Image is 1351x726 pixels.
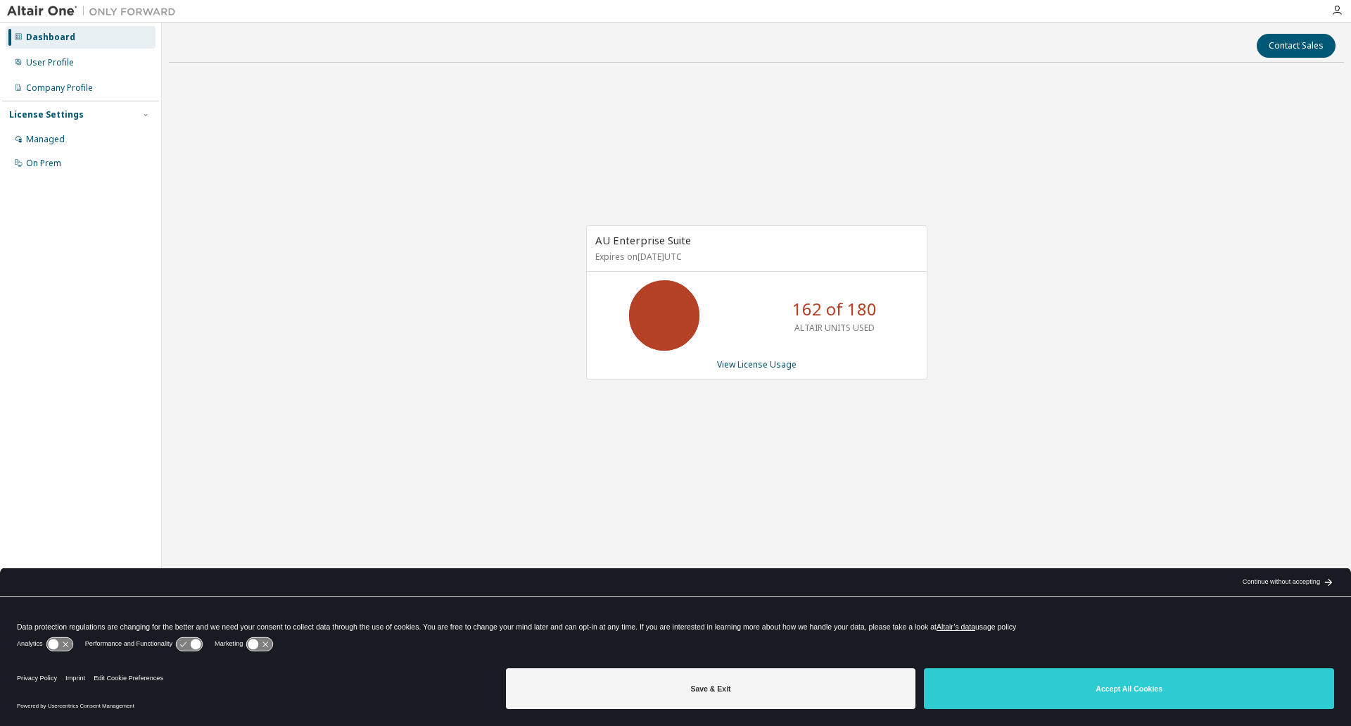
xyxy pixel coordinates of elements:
[26,82,93,94] div: Company Profile
[792,297,877,321] p: 162 of 180
[717,358,797,370] a: View License Usage
[26,134,65,145] div: Managed
[7,4,183,18] img: Altair One
[26,32,75,43] div: Dashboard
[595,251,915,263] p: Expires on [DATE] UTC
[595,233,691,247] span: AU Enterprise Suite
[9,109,84,120] div: License Settings
[794,322,875,334] p: ALTAIR UNITS USED
[26,57,74,68] div: User Profile
[26,158,61,169] div: On Prem
[1257,34,1336,58] button: Contact Sales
